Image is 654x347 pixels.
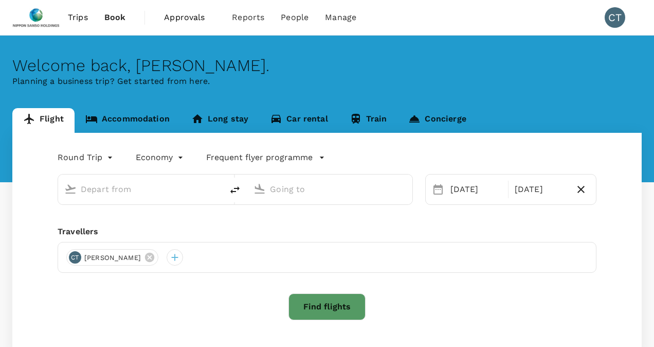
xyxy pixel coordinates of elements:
[12,56,642,75] div: Welcome back , [PERSON_NAME] .
[69,251,81,264] div: CT
[206,151,313,164] p: Frequent flyer programme
[339,108,398,133] a: Train
[397,108,477,133] a: Concierge
[325,11,356,24] span: Manage
[180,108,259,133] a: Long stay
[511,179,570,200] div: [DATE]
[68,11,88,24] span: Trips
[12,75,642,88] p: Planning a business trip? Get started from here.
[136,149,186,166] div: Economy
[232,11,264,24] span: Reports
[605,7,625,28] div: CT
[259,108,339,133] a: Car rental
[215,188,217,190] button: Open
[81,181,201,197] input: Depart from
[78,253,147,263] span: [PERSON_NAME]
[164,11,215,24] span: Approvals
[405,188,407,190] button: Open
[223,178,247,202] button: delete
[66,249,158,266] div: CT[PERSON_NAME]
[206,151,325,164] button: Frequent flyer programme
[75,108,180,133] a: Accommodation
[270,181,390,197] input: Going to
[12,6,60,29] img: Nippon Sanso Holdings Singapore Pte Ltd
[58,225,596,238] div: Travellers
[12,108,75,133] a: Flight
[58,149,115,166] div: Round Trip
[104,11,126,24] span: Book
[281,11,308,24] span: People
[288,293,366,320] button: Find flights
[446,179,506,200] div: [DATE]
